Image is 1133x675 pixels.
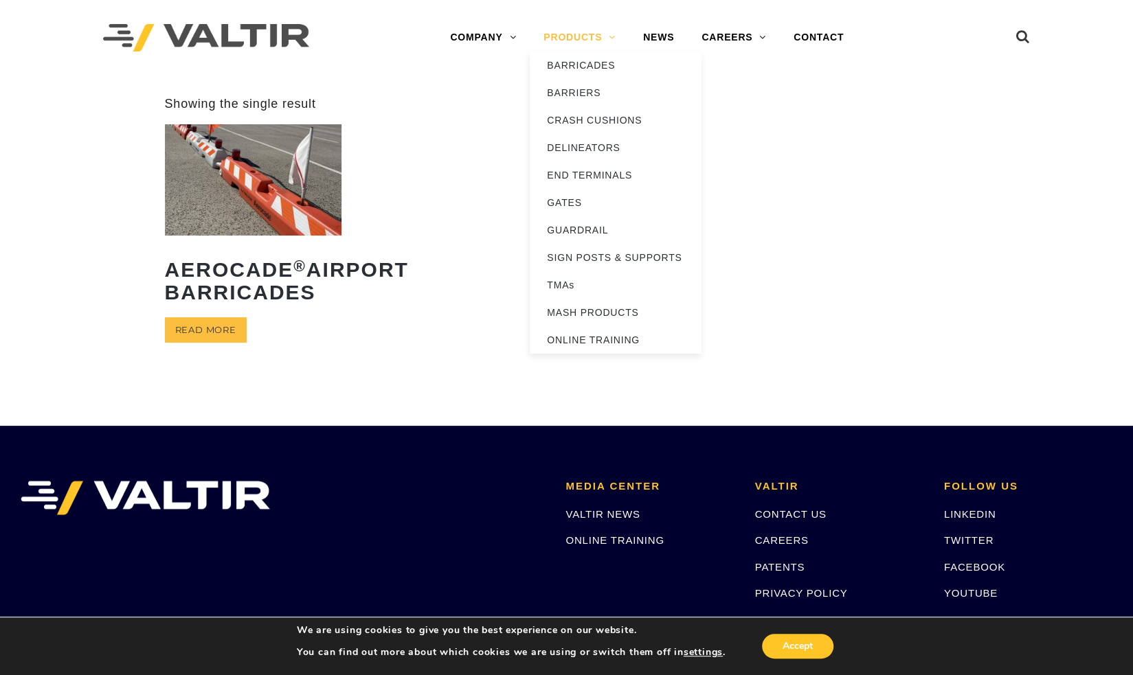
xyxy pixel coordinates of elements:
p: You can find out more about which cookies we are using or switch them off in . [297,646,726,659]
a: SIGN POSTS & SUPPORTS [530,244,702,271]
a: MASH PRODUCTS [530,299,702,326]
a: CRASH CUSHIONS [530,106,702,134]
a: GATES [530,189,702,216]
a: ONLINE TRAINING [565,534,664,546]
img: Valtir [103,24,309,52]
a: TMAs [530,271,702,299]
h2: FOLLOW US [944,481,1112,492]
a: ONLINE TRAINING [530,326,702,354]
a: Aerocade®Airport Barricades [165,124,342,313]
h2: MEDIA CENTER [565,481,734,492]
a: BARRIERS [530,79,702,106]
img: Valtir Rentals Airport Aerocade Bradley International Airport [165,124,342,235]
p: We are using cookies to give you the best experience on our website. [297,624,726,637]
a: DELINEATORS [530,134,702,161]
a: Read more about “Aerocade® Airport Barricades” [165,317,247,343]
a: END TERMINALS [530,161,702,189]
a: TWITTER [944,534,994,546]
sup: ® [293,258,306,275]
img: VALTIR [21,481,270,515]
a: CONTACT [780,24,857,52]
a: YOUTUBE [944,587,998,599]
a: CAREERS [688,24,780,52]
a: PATENTS [755,561,805,573]
a: GUARDRAIL [530,216,702,244]
button: Accept [762,634,833,659]
a: CAREERS [755,534,809,546]
h2: Aerocade Airport Barricades [165,248,342,314]
p: Showing the single result [165,96,316,112]
a: CONTACT US [755,508,827,520]
a: BARRICADES [530,52,702,79]
a: VALTIR NEWS [565,508,640,520]
button: settings [684,646,723,659]
a: TERMS OF USE [755,614,839,626]
a: COMPANY [436,24,530,52]
a: NEWS [629,24,688,52]
a: FACEBOOK [944,561,1005,573]
h2: VALTIR [755,481,923,492]
a: PRODUCTS [530,24,629,52]
a: PRIVACY POLICY [755,587,848,599]
a: LINKEDIN [944,508,996,520]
